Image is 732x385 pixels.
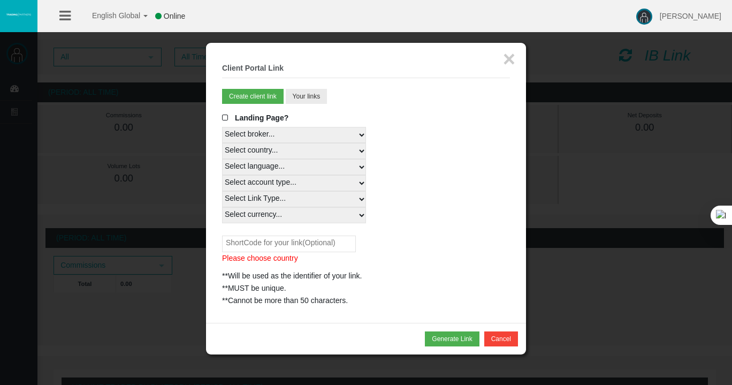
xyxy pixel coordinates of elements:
b: Client Portal Link [222,64,284,72]
button: × [503,48,515,70]
button: Cancel [484,331,518,346]
span: English Global [78,11,140,20]
div: **Cannot be more than 50 characters. [222,295,510,307]
img: user-image [636,9,652,25]
span: Landing Page? [235,114,288,122]
input: ShortCode for your link(Optional) [222,236,356,252]
span: [PERSON_NAME] [660,12,721,20]
div: **MUST be unique. [222,282,510,295]
img: logo.svg [5,12,32,17]
p: Please choose country [222,252,510,265]
button: Create client link [222,89,284,104]
span: Online [164,12,185,20]
div: **Will be used as the identifier of your link. [222,270,510,282]
button: Your links [286,89,327,104]
button: Generate Link [425,331,479,346]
